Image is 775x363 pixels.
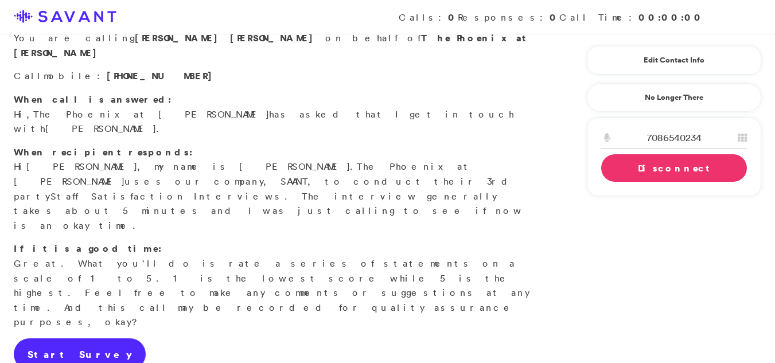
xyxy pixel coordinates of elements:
[14,31,543,60] p: You are calling on behalf of
[33,108,269,120] span: The Phoenix at [PERSON_NAME]
[601,51,747,69] a: Edit Contact Info
[601,154,747,182] a: Disconnect
[50,190,275,202] span: Staff Satisfaction Interview
[14,161,473,187] span: The Phoenix at [PERSON_NAME]
[550,11,559,24] strong: 0
[587,83,761,112] a: No Longer There
[14,242,162,255] strong: If it is a good time:
[14,146,193,158] strong: When recipient responds:
[44,70,97,81] span: mobile
[135,32,224,44] span: [PERSON_NAME]
[14,69,543,84] p: Call :
[26,161,137,172] span: [PERSON_NAME]
[107,69,218,82] span: [PHONE_NUMBER]
[14,93,172,106] strong: When call is answered:
[230,32,319,44] span: [PERSON_NAME]
[14,241,543,330] p: Great. What you'll do is rate a series of statements on a scale of 1 to 5. 1 is the lowest score ...
[448,11,458,24] strong: 0
[14,145,543,233] p: Hi , my name is [PERSON_NAME]. uses our company, SAVANT, to conduct their 3rd party s. The interv...
[14,92,543,136] p: Hi, has asked that I get in touch with .
[45,123,156,134] span: [PERSON_NAME]
[638,11,704,24] strong: 00:00:00
[14,32,527,59] strong: The Phoenix at [PERSON_NAME]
